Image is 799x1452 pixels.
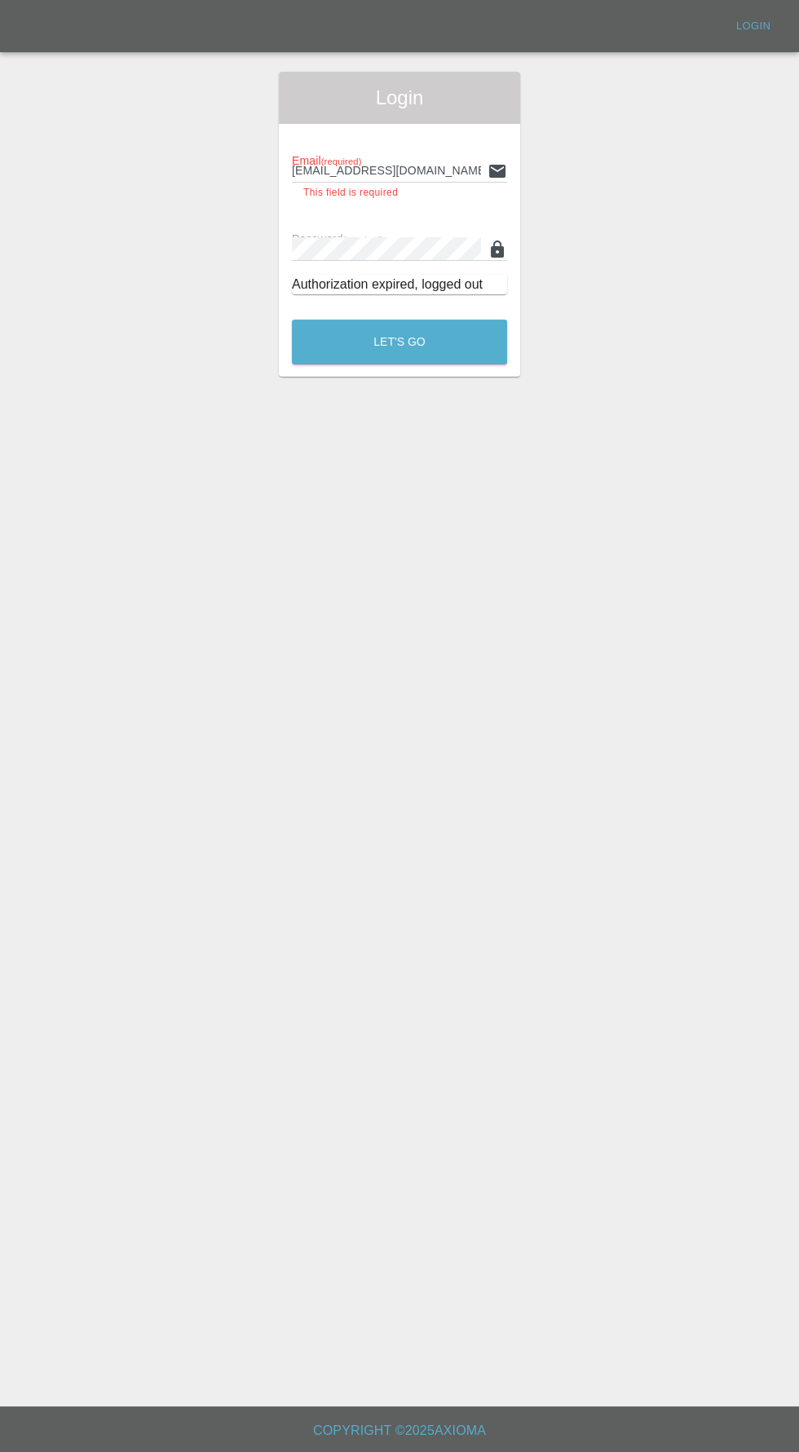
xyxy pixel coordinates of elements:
[321,157,362,166] small: (required)
[292,275,507,294] div: Authorization expired, logged out
[292,232,383,245] span: Password
[292,320,507,364] button: Let's Go
[727,14,779,39] a: Login
[292,85,507,111] span: Login
[303,185,496,201] p: This field is required
[343,235,384,245] small: (required)
[13,1419,786,1442] h6: Copyright © 2025 Axioma
[292,154,361,167] span: Email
